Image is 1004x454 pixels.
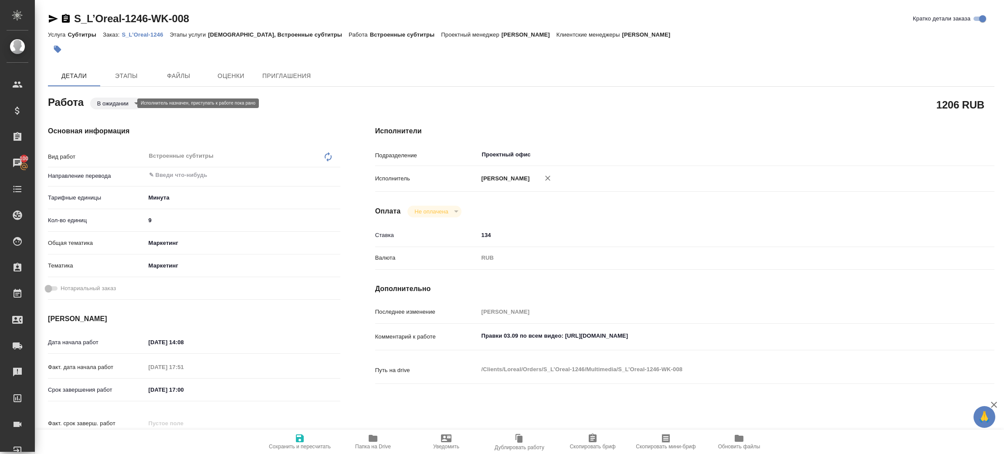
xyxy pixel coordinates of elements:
[48,126,340,136] h4: Основная информация
[478,174,530,183] p: [PERSON_NAME]
[105,71,147,81] span: Этапы
[14,154,34,163] span: 100
[2,152,33,174] a: 100
[48,261,146,270] p: Тематика
[146,258,340,273] div: Маркетинг
[478,251,943,265] div: RUB
[146,383,222,396] input: ✎ Введи что-нибудь
[48,172,146,180] p: Направление перевода
[48,31,68,38] p: Услуга
[478,329,943,343] textarea: Правки 03.09 по всем видео: [URL][DOMAIN_NAME]
[478,362,943,377] textarea: /Clients/Loreal/Orders/S_L’Oreal-1246/Multimedia/S_L’Oreal-1246-WK-008
[122,30,170,38] a: S_L’Oreal-1246
[629,430,702,454] button: Скопировать мини-бриф
[375,284,994,294] h4: Дополнительно
[48,363,146,372] p: Факт. дата начала работ
[146,336,222,349] input: ✎ Введи что-нибудь
[702,430,776,454] button: Обновить файлы
[48,419,146,428] p: Факт. срок заверш. работ
[263,430,336,454] button: Сохранить и пересчитать
[433,444,459,450] span: Уведомить
[146,190,340,205] div: Минута
[61,284,116,293] span: Нотариальный заказ
[90,98,142,109] div: В ожидании
[375,366,478,375] p: Путь на drive
[375,308,478,316] p: Последнее изменение
[556,430,629,454] button: Скопировать бриф
[977,408,992,426] span: 🙏
[973,406,995,428] button: 🙏
[74,13,189,24] a: S_L’Oreal-1246-WK-008
[483,430,556,454] button: Дублировать работу
[636,444,695,450] span: Скопировать мини-бриф
[349,31,370,38] p: Работа
[502,31,556,38] p: [PERSON_NAME]
[48,40,67,59] button: Добавить тэг
[146,417,222,430] input: Пустое поле
[478,229,943,241] input: ✎ Введи что-нибудь
[48,338,146,347] p: Дата начала работ
[95,100,131,107] button: В ожидании
[375,332,478,341] p: Комментарий к работе
[53,71,95,81] span: Детали
[148,170,309,180] input: ✎ Введи что-нибудь
[61,14,71,24] button: Скопировать ссылку
[48,216,146,225] p: Кол-во единиц
[48,152,146,161] p: Вид работ
[936,97,984,112] h2: 1206 RUB
[336,174,337,176] button: Open
[48,193,146,202] p: Тарифные единицы
[336,430,410,454] button: Папка на Drive
[410,430,483,454] button: Уведомить
[478,305,943,318] input: Пустое поле
[262,71,311,81] span: Приглашения
[48,239,146,247] p: Общая тематика
[48,314,340,324] h4: [PERSON_NAME]
[495,444,544,451] span: Дублировать работу
[146,361,222,373] input: Пустое поле
[208,31,349,38] p: [DEMOGRAPHIC_DATA], Встроенные субтитры
[375,151,478,160] p: Подразделение
[718,444,760,450] span: Обновить файлы
[48,14,58,24] button: Скопировать ссылку для ЯМессенджера
[622,31,677,38] p: [PERSON_NAME]
[375,231,478,240] p: Ставка
[538,169,557,188] button: Удалить исполнителя
[441,31,501,38] p: Проектный менеджер
[938,154,940,156] button: Open
[556,31,622,38] p: Клиентские менеджеры
[355,444,391,450] span: Папка на Drive
[68,31,103,38] p: Субтитры
[103,31,122,38] p: Заказ:
[269,444,331,450] span: Сохранить и пересчитать
[170,31,208,38] p: Этапы услуги
[375,206,401,217] h4: Оплата
[146,214,340,227] input: ✎ Введи что-нибудь
[407,206,461,217] div: В ожидании
[570,444,615,450] span: Скопировать бриф
[48,386,146,394] p: Срок завершения работ
[375,174,478,183] p: Исполнитель
[375,126,994,136] h4: Исполнители
[412,208,451,215] button: Не оплачена
[146,236,340,251] div: Маркетинг
[375,254,478,262] p: Валюта
[158,71,200,81] span: Файлы
[370,31,441,38] p: Встроенные субтитры
[48,94,84,109] h2: Работа
[913,14,970,23] span: Кратко детали заказа
[210,71,252,81] span: Оценки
